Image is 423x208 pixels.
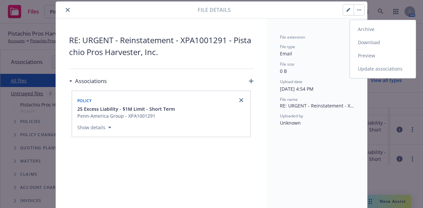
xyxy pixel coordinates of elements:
h3: Associations [75,77,107,85]
span: Email [280,50,292,57]
span: [DATE] 4:54 PM [280,86,314,92]
button: close [64,6,72,14]
button: 25 Excess Liability - $1M Limit - Short Term [77,105,175,112]
span: File extension [280,34,305,40]
div: Penn-America Group - XPA1001291 [77,112,175,119]
span: RE: URGENT - Reinstatement - XPA1001291 - Pistachio Pros Harvester, Inc. [69,34,253,58]
div: Associations [69,77,107,85]
span: File size [280,61,294,67]
span: Upload date [280,79,302,84]
span: Unknown [280,120,301,126]
span: Uploaded by [280,113,303,119]
span: File name [280,97,298,102]
span: File type [280,44,295,49]
span: RE: URGENT - Reinstatement - XPA1001291 - Pistachio Pros Harvester, Inc. [280,102,354,109]
span: Policy [77,98,92,104]
span: File details [198,6,231,14]
a: close [237,96,245,104]
span: 0 B [280,68,287,74]
button: Show details [75,124,114,132]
